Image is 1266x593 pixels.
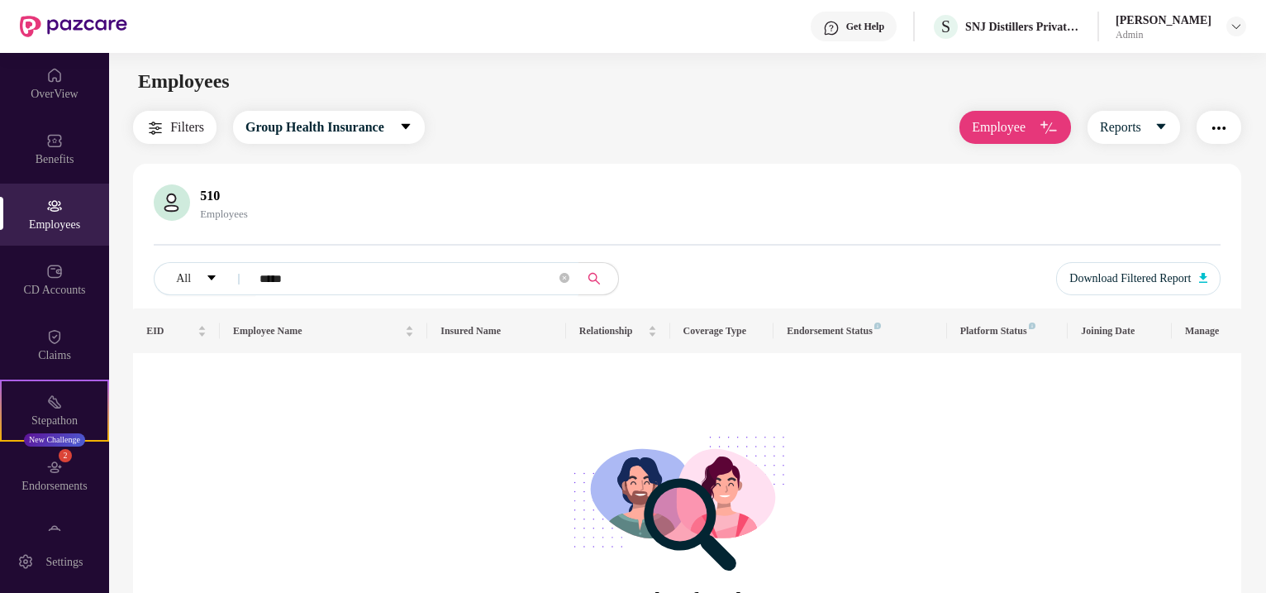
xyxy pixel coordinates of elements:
button: Group Health Insurancecaret-down [236,111,440,144]
button: Employee [945,111,1064,144]
img: svg+xml;base64,PHN2ZyB4bWxucz0iaHR0cDovL3d3dy53My5vcmcvMjAwMC9zdmciIHdpZHRoPSI4IiBoZWlnaHQ9IjgiIH... [1040,322,1046,328]
img: svg+xml;base64,PHN2ZyBpZD0iQmVuZWZpdHMiIHhtbG5zPSJodHRwOi8vd3d3LnczLm9yZy8yMDAwL3N2ZyIgd2lkdGg9Ij... [46,133,63,150]
img: svg+xml;base64,PHN2ZyB4bWxucz0iaHR0cDovL3d3dy53My5vcmcvMjAwMC9zdmciIHhtbG5zOnhsaW5rPSJodHRwOi8vd3... [1199,273,1207,283]
span: Download Filtered Report [1054,270,1191,288]
div: SNJ Distillers Private Limited [965,19,1081,35]
span: All [176,270,189,288]
span: caret-down [1154,120,1168,135]
button: Allcaret-down [154,262,255,295]
img: svg+xml;base64,PHN2ZyBpZD0iQ2xhaW0iIHhtbG5zPSJodHRwOi8vd3d3LnczLm9yZy8yMDAwL3N2ZyIgd2lkdGg9IjIwIi... [46,329,63,346]
span: EID [146,324,194,337]
span: close-circle [558,271,568,287]
button: search [576,262,617,295]
img: svg+xml;base64,PHN2ZyB4bWxucz0iaHR0cDovL3d3dy53My5vcmcvMjAwMC9zdmciIHhtbG5zOnhsaW5rPSJodHRwOi8vd3... [1032,118,1052,138]
span: S [940,17,951,36]
img: svg+xml;base64,PHN2ZyBpZD0iSG9tZSIgeG1sbnM9Imh0dHA6Ly93d3cudzMub3JnLzIwMDAvc3ZnIiB3aWR0aD0iMjAiIG... [46,68,63,84]
img: svg+xml;base64,PHN2ZyBpZD0iTXlfT3JkZXJzIiBkYXRhLW5hbWU9Ik15IE9yZGVycyIgeG1sbnM9Imh0dHA6Ly93d3cudz... [46,525,63,542]
img: svg+xml;base64,PHN2ZyB4bWxucz0iaHR0cDovL3d3dy53My5vcmcvMjAwMC9zdmciIHdpZHRoPSI4IiBoZWlnaHQ9IjgiIH... [890,322,897,328]
span: caret-down [204,273,216,286]
button: Filters [133,111,220,144]
span: caret-down [414,120,427,135]
div: Employees [197,208,259,221]
div: [PERSON_NAME] [1116,12,1211,28]
th: Coverage Type [670,308,774,353]
div: Get Help [844,20,884,33]
div: Settings [37,554,92,571]
div: 510 [197,188,259,204]
span: Group Health Insurance [249,117,399,137]
img: svg+xml;base64,PHN2ZyBpZD0iRW5kb3JzZW1lbnRzIiB4bWxucz0iaHR0cDovL3d3dy53My5vcmcvMjAwMC9zdmciIHdpZH... [46,460,63,476]
span: Employees [138,69,246,93]
th: Joining Date [1068,308,1172,353]
span: Employee [957,117,1019,137]
th: Manage [1172,308,1241,353]
th: Relationship [566,308,670,353]
img: svg+xml;base64,PHN2ZyB4bWxucz0iaHR0cDovL3d3dy53My5vcmcvMjAwMC9zdmciIHdpZHRoPSIyNCIgaGVpZ2h0PSIyNC... [1209,118,1229,138]
button: Download Filtered Report [1040,262,1221,295]
div: Stepathon [2,413,107,429]
div: Endorsement Status [787,324,933,337]
img: svg+xml;base64,PHN2ZyBpZD0iQ0RfQWNjb3VudHMiIGRhdGEtbmFtZT0iQ0QgQWNjb3VudHMiIHhtbG5zPSJodHRwOi8vd3... [46,264,63,280]
img: New Pazcare Logo [20,16,127,37]
span: Filters [170,117,207,137]
span: Employee Name [233,324,402,337]
span: search [576,272,608,285]
th: EID [133,308,220,353]
img: svg+xml;base64,PHN2ZyB4bWxucz0iaHR0cDovL3d3dy53My5vcmcvMjAwMC9zdmciIHdpZHRoPSIyMSIgaGVpZ2h0PSIyMC... [46,395,63,411]
img: svg+xml;base64,PHN2ZyBpZD0iU2V0dGluZy0yMHgyMCIgeG1sbnM9Imh0dHA6Ly93d3cudzMub3JnLzIwMDAvc3ZnIiB3aW... [17,554,34,571]
img: svg+xml;base64,PHN2ZyBpZD0iRHJvcGRvd24tMzJ4MzIiIHhtbG5zPSJodHRwOi8vd3d3LnczLm9yZy8yMDAwL3N2ZyIgd2... [1230,20,1243,33]
th: Insured Name [427,308,566,353]
th: Employee Name [220,308,427,353]
div: Admin [1116,28,1211,41]
img: svg+xml;base64,PHN2ZyBpZD0iSGVscC0zMngzMiIgeG1sbnM9Imh0dHA6Ly93d3cudzMub3JnLzIwMDAvc3ZnIiB3aWR0aD... [821,20,837,36]
div: New Challenge [20,433,89,447]
img: svg+xml;base64,PHN2ZyB4bWxucz0iaHR0cDovL3d3dy53My5vcmcvMjAwMC9zdmciIHdpZHRoPSIyNCIgaGVpZ2h0PSIyNC... [145,118,165,138]
img: svg+xml;base64,PHN2ZyB4bWxucz0iaHR0cDovL3d3dy53My5vcmcvMjAwMC9zdmciIHhtbG5zOnhsaW5rPSJodHRwOi8vd3... [154,184,190,221]
button: Reportscaret-down [1081,111,1180,144]
img: svg+xml;base64,PHN2ZyBpZD0iRW1wbG95ZWVzIiB4bWxucz0iaHR0cDovL3d3dy53My5vcmcvMjAwMC9zdmciIHdpZHRoPS... [46,198,63,215]
span: Reports [1093,117,1141,137]
span: Relationship [579,324,645,337]
div: 2 [59,449,72,462]
span: close-circle [558,273,568,283]
img: svg+xml;base64,PHN2ZyB4bWxucz0iaHR0cDovL3d3dy53My5vcmcvMjAwMC9zdmciIHdpZHRoPSIyODgiIGhlaWdodD0iMj... [562,416,800,584]
div: Platform Status [960,324,1055,337]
